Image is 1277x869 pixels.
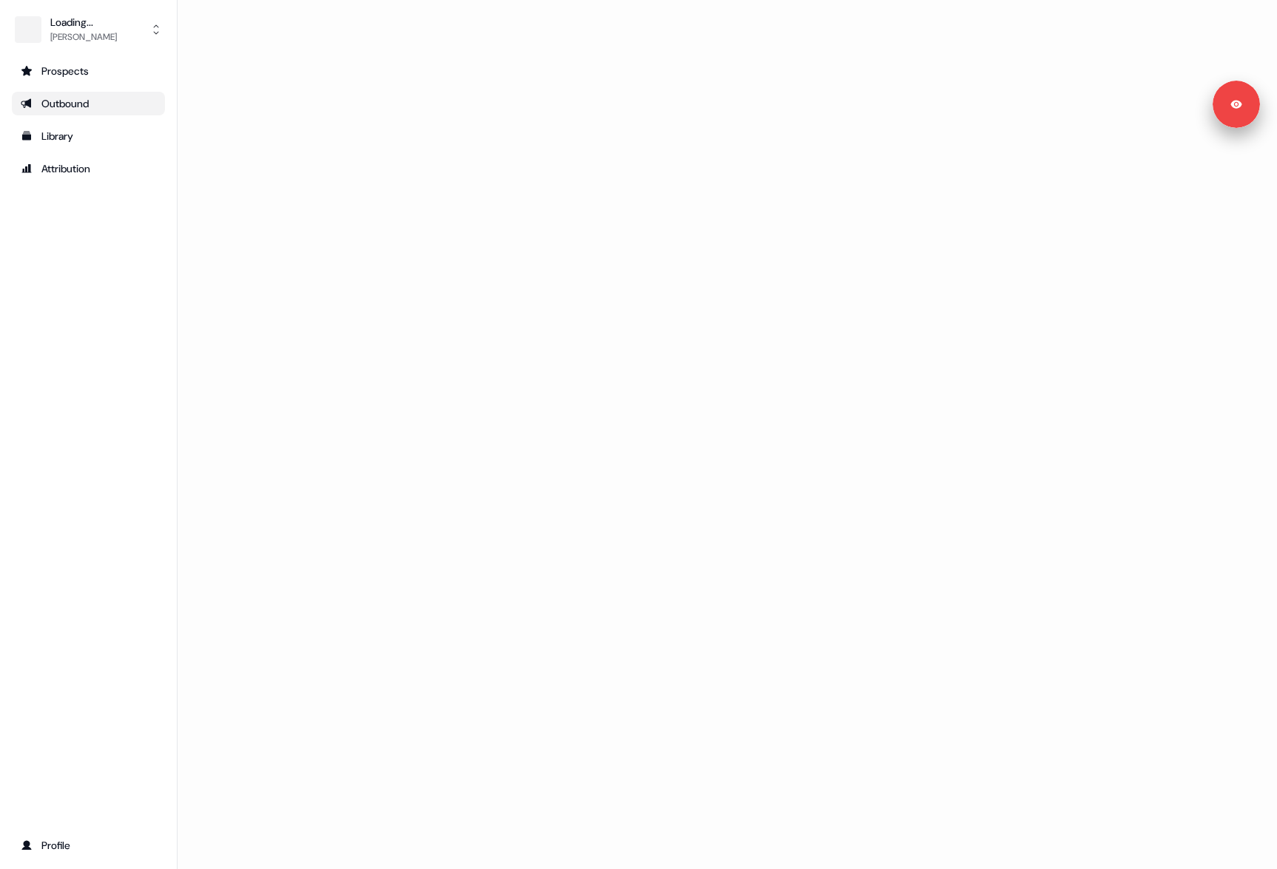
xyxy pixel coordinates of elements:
a: Go to attribution [12,157,165,180]
a: Go to profile [12,834,165,857]
div: Library [21,129,156,143]
button: Loading...[PERSON_NAME] [12,12,165,47]
div: [PERSON_NAME] [50,30,117,44]
div: Outbound [21,96,156,111]
div: Prospects [21,64,156,78]
div: Loading... [50,15,117,30]
div: Profile [21,838,156,853]
a: Go to templates [12,124,165,148]
div: Attribution [21,161,156,176]
a: Go to outbound experience [12,92,165,115]
a: Go to prospects [12,59,165,83]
